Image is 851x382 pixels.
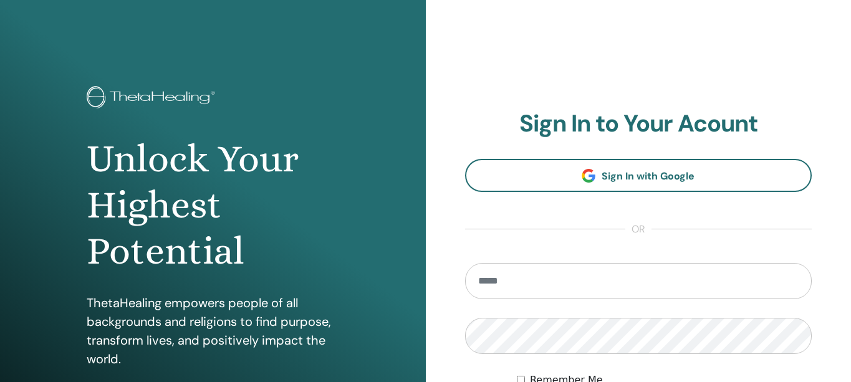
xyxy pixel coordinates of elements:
h2: Sign In to Your Acount [465,110,812,138]
h1: Unlock Your Highest Potential [87,136,339,275]
p: ThetaHealing empowers people of all backgrounds and religions to find purpose, transform lives, a... [87,294,339,368]
a: Sign In with Google [465,159,812,192]
span: Sign In with Google [602,170,695,183]
span: or [625,222,651,237]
